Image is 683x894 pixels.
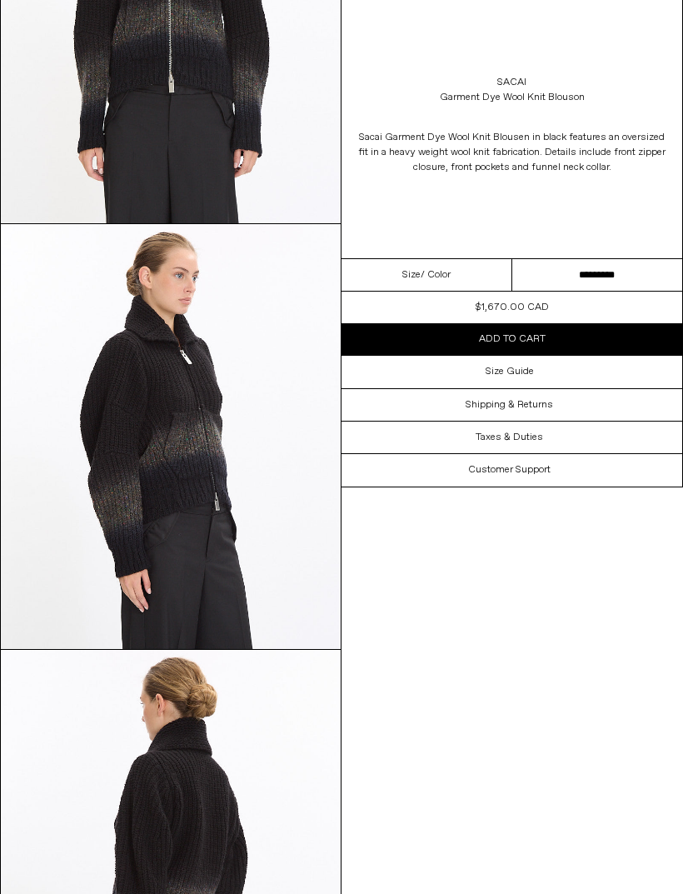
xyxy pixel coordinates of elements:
div: $1,670.00 CAD [476,300,549,315]
h3: Taxes & Duties [476,432,543,443]
span: Size [402,267,421,282]
span: / Color [421,267,451,282]
div: Garment Dye Wool Knit Blouson [440,90,585,105]
span: Add to cart [479,332,546,346]
h3: Size Guide [486,366,534,377]
p: Sacai Garment Dye Wool Knit Blousen in black features an oversized fit in a heavy weight wool kni... [358,122,666,183]
h3: Customer Support [468,464,551,476]
button: Add to cart [341,323,682,355]
a: Sacai [497,75,526,90]
h3: Shipping & Returns [466,399,553,411]
img: Corbo-09-09-2516144_1800x1800.jpg [1,224,341,649]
